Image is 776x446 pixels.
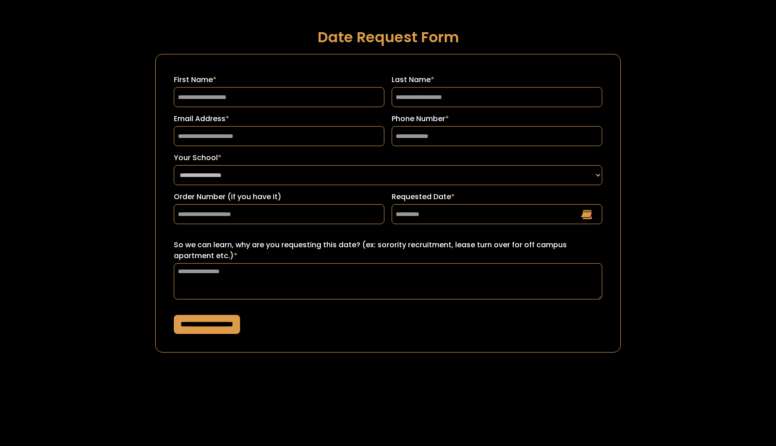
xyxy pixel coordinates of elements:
h1: Date Request Form [155,29,621,45]
label: First Name [174,74,384,85]
label: Email Address [174,113,384,124]
form: Request a Date Form [155,54,621,353]
label: Last Name [392,74,602,85]
label: Your School [174,152,602,163]
label: Order Number (if you have it) [174,191,384,202]
label: Requested Date [392,191,602,202]
label: Phone Number [392,113,602,124]
label: So we can learn, why are you requesting this date? (ex: sorority recruitment, lease turn over for... [174,240,602,261]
